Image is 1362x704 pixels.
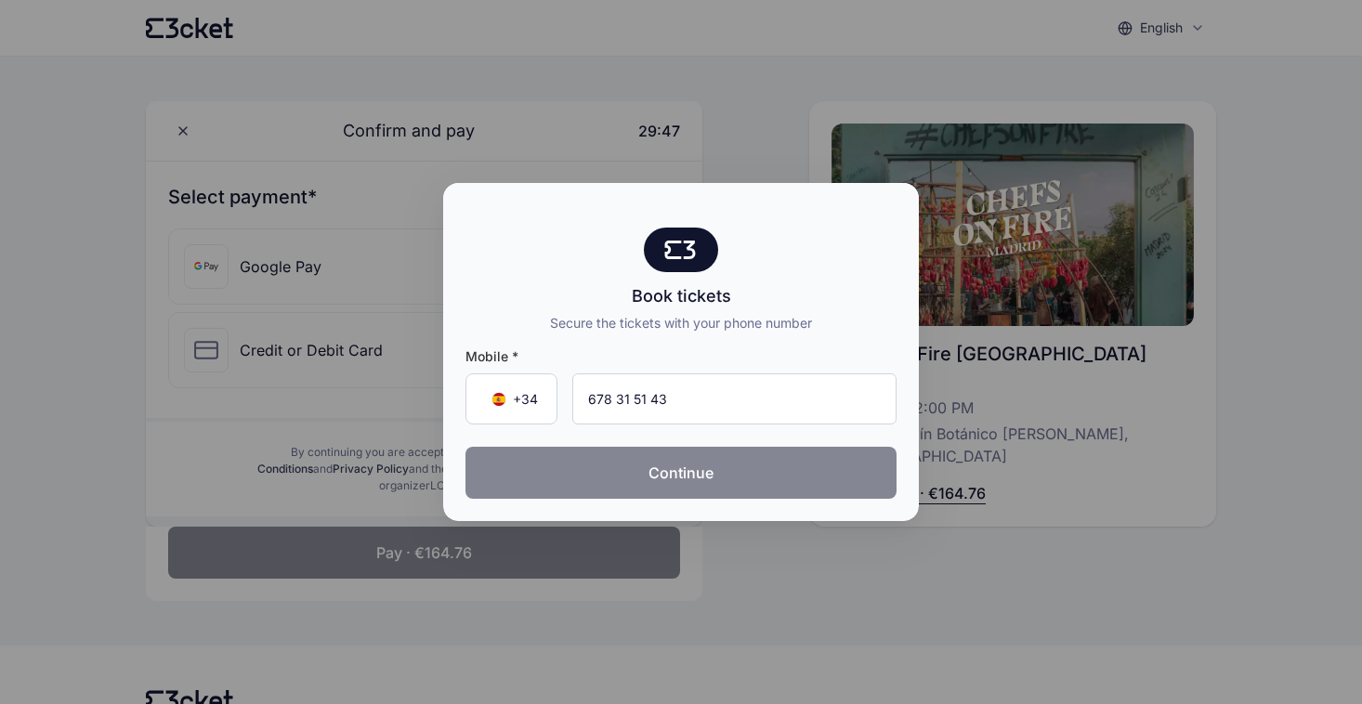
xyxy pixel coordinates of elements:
div: Country Code Selector [465,373,557,424]
span: Mobile * [465,347,897,366]
div: Book tickets [550,283,812,309]
input: Mobile [572,373,897,424]
button: Continue [465,447,897,499]
div: Secure the tickets with your phone number [550,313,812,332]
span: +34 [513,390,538,409]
